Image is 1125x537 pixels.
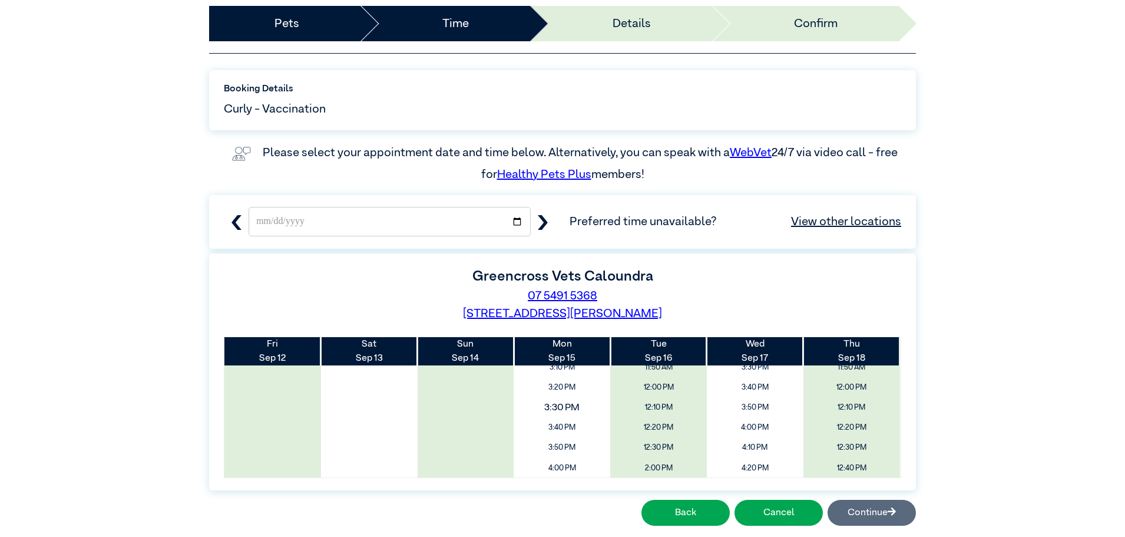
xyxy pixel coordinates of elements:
span: 3:40 PM [711,379,799,396]
span: 12:30 PM [614,439,703,456]
a: WebVet [730,147,772,159]
span: 3:50 PM [518,439,606,456]
span: 12:20 PM [808,419,896,436]
a: 07 5491 5368 [528,290,597,302]
th: Sep 12 [224,337,321,365]
th: Sep 16 [610,337,707,365]
span: 3:10 PM [518,359,606,376]
a: View other locations [791,213,901,230]
th: Sep 17 [707,337,803,365]
span: 4:10 PM [711,439,799,456]
th: Sep 18 [803,337,900,365]
a: Healthy Pets Plus [497,169,591,180]
a: Time [442,15,469,32]
th: Sep 13 [321,337,418,365]
span: 11:50 AM [808,359,896,376]
span: 12:00 PM [614,379,703,396]
a: [STREET_ADDRESS][PERSON_NAME] [463,308,662,319]
span: 3:30 PM [711,359,799,376]
th: Sep 15 [514,337,610,365]
span: 12:10 PM [614,399,703,416]
a: Pets [274,15,299,32]
span: Curly - Vaccination [224,100,326,118]
span: 2:00 PM [614,460,703,477]
span: 12:30 PM [808,439,896,456]
span: 12:10 PM [808,399,896,416]
span: 4:00 PM [711,419,799,436]
label: Please select your appointment date and time below. Alternatively, you can speak with a 24/7 via ... [263,147,900,180]
img: vet [227,142,256,166]
th: Sep 14 [418,337,514,365]
button: Cancel [734,500,823,526]
span: 3:50 PM [711,399,799,416]
label: Greencross Vets Caloundra [472,269,653,284]
span: 4:00 PM [518,460,606,477]
span: 12:40 PM [808,460,896,477]
span: 3:40 PM [518,419,606,436]
span: 3:20 PM [518,379,606,396]
span: 11:50 AM [614,359,703,376]
span: 3:30 PM [505,397,620,419]
span: 12:00 PM [808,379,896,396]
button: Back [641,500,730,526]
span: Preferred time unavailable? [570,213,901,230]
span: 4:20 PM [711,460,799,477]
label: Booking Details [224,82,901,96]
span: 12:20 PM [614,419,703,436]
